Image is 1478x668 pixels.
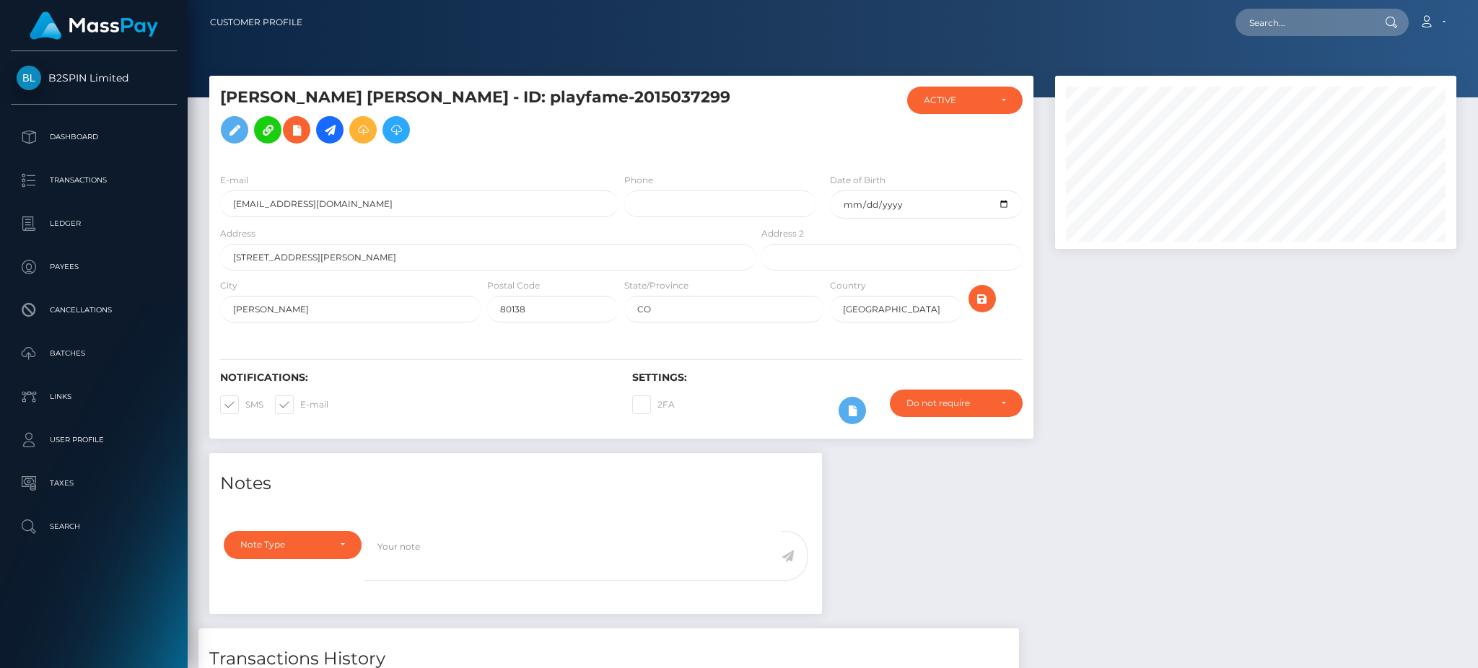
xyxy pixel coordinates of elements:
input: Search... [1236,9,1371,36]
button: Do not require [890,390,1023,417]
label: E-mail [275,395,328,414]
p: Batches [17,343,171,364]
label: Address [220,227,255,240]
label: Country [830,279,866,292]
div: Note Type [240,539,328,550]
p: Dashboard [17,126,171,148]
p: Taxes [17,473,171,494]
p: Cancellations [17,299,171,321]
a: Initiate Payout [316,116,344,144]
label: State/Province [624,279,688,292]
a: Transactions [11,162,177,198]
a: Taxes [11,465,177,501]
p: Search [17,516,171,537]
img: MassPay Logo [30,12,158,40]
a: Payees [11,249,177,285]
span: B2SPIN Limited [11,71,177,84]
label: SMS [220,395,263,414]
div: ACTIVE [924,95,989,106]
button: Note Type [224,531,362,558]
a: Batches [11,335,177,372]
p: User Profile [17,429,171,451]
p: Ledger [17,213,171,234]
label: City [220,279,237,292]
p: Links [17,386,171,408]
h4: Notes [220,471,811,496]
a: Dashboard [11,119,177,155]
a: User Profile [11,422,177,458]
label: Date of Birth [830,174,886,187]
label: Address 2 [761,227,804,240]
p: Transactions [17,170,171,191]
a: Ledger [11,206,177,242]
div: Do not require [906,397,989,409]
label: Phone [624,174,653,187]
p: Payees [17,256,171,278]
h6: Settings: [632,372,1023,384]
label: Postal Code [487,279,540,292]
h5: [PERSON_NAME] [PERSON_NAME] - ID: playfame-2015037299 [220,87,748,151]
img: B2SPIN Limited [17,66,41,90]
button: ACTIVE [907,87,1023,114]
a: Links [11,379,177,415]
label: 2FA [632,395,675,414]
h6: Notifications: [220,372,611,384]
a: Search [11,509,177,545]
label: E-mail [220,174,248,187]
a: Cancellations [11,292,177,328]
a: Customer Profile [210,7,302,38]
